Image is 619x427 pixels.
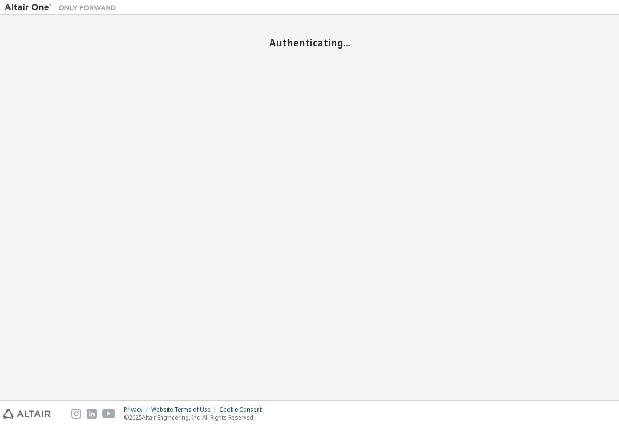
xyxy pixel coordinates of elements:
p: © 2025 Altair Engineering, Inc. All Rights Reserved. [124,414,267,421]
img: linkedin.svg [87,409,97,419]
h2: Authenticating... [5,37,614,49]
div: Privacy [124,406,151,414]
div: Website Terms of Use [151,406,219,414]
img: altair_logo.svg [3,409,51,419]
img: youtube.svg [102,409,116,419]
img: instagram.svg [71,409,81,419]
img: Altair One [5,3,121,12]
div: Cookie Consent [219,406,267,414]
